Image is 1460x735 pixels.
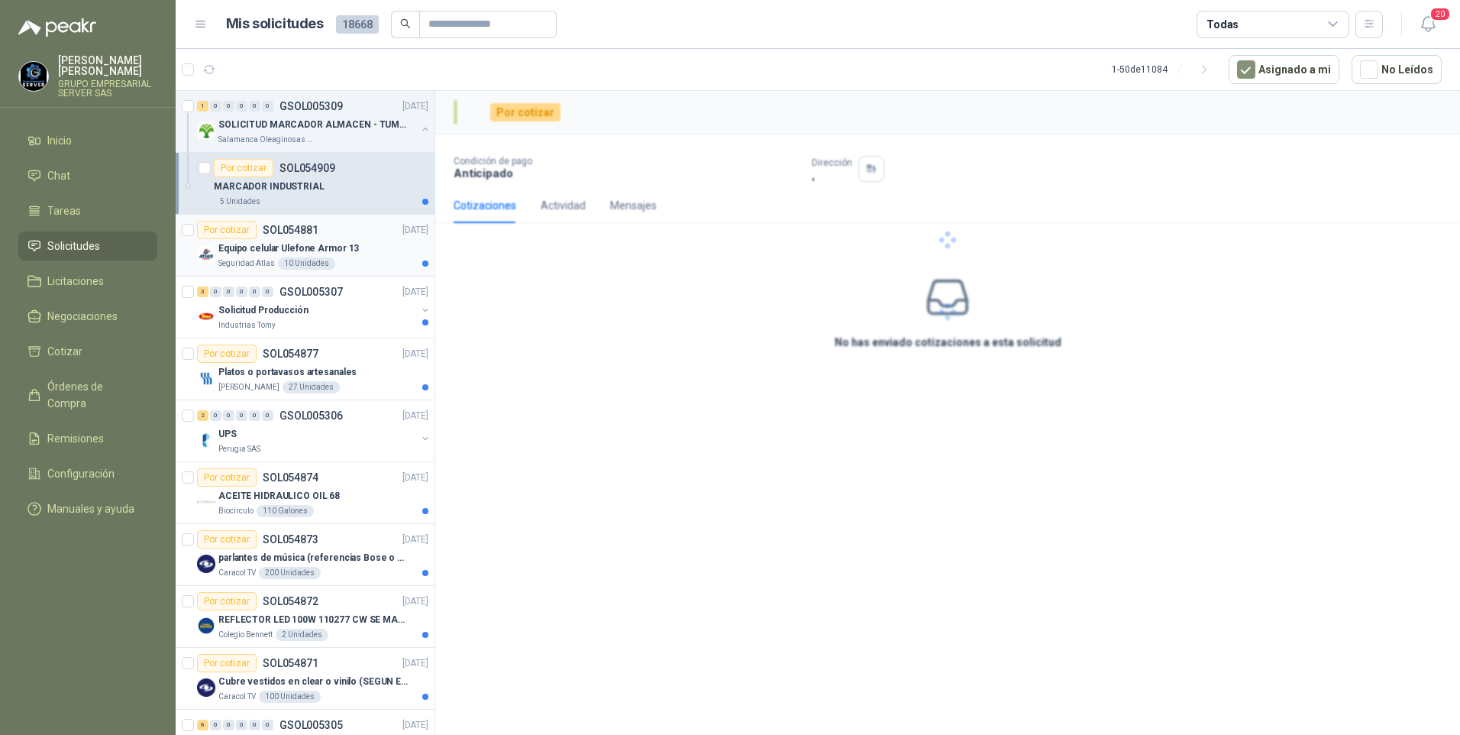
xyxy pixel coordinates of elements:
[47,308,118,325] span: Negociaciones
[197,617,215,635] img: Company Logo
[197,468,257,487] div: Por cotizar
[197,345,257,363] div: Por cotizar
[262,101,273,112] div: 0
[218,567,256,579] p: Caracol TV
[197,654,257,672] div: Por cotizar
[176,586,434,648] a: Por cotizarSOL054872[DATE] Company LogoREFLECTOR LED 100W 110277 CW SE MARCA: PILA BY PHILIPSCole...
[1414,11,1442,38] button: 20
[197,678,215,697] img: Company Logo
[1112,57,1216,82] div: 1 - 50 de 11084
[279,720,343,730] p: GSOL005305
[47,343,82,360] span: Cotizar
[249,720,260,730] div: 0
[249,410,260,421] div: 0
[218,319,276,332] p: Industrias Tomy
[226,13,324,35] h1: Mis solicitudes
[47,273,104,290] span: Licitaciones
[336,15,379,34] span: 18668
[197,287,208,297] div: 3
[236,720,247,730] div: 0
[210,720,221,730] div: 0
[262,410,273,421] div: 0
[218,241,359,256] p: Equipo celular Ulefone Armor 13
[18,459,157,488] a: Configuración
[176,153,434,215] a: Por cotizarSOL054909MARCADOR INDUSTRIAL5 Unidades
[197,221,257,239] div: Por cotizar
[218,551,409,565] p: parlantes de música (referencias Bose o Alexa) CON MARCACION 1 LOGO (Mas datos en el adjunto)
[218,257,275,270] p: Seguridad Atlas
[218,303,308,318] p: Solicitud Producción
[402,409,428,423] p: [DATE]
[259,567,321,579] div: 200 Unidades
[197,245,215,264] img: Company Logo
[402,347,428,361] p: [DATE]
[18,126,157,155] a: Inicio
[402,285,428,300] p: [DATE]
[249,101,260,112] div: 0
[218,427,237,442] p: UPS
[218,613,409,627] p: REFLECTOR LED 100W 110277 CW SE MARCA: PILA BY PHILIPS
[19,62,48,91] img: Company Logo
[214,180,325,194] p: MARCADOR INDUSTRIAL
[262,720,273,730] div: 0
[18,424,157,453] a: Remisiones
[1229,55,1339,84] button: Asignado a mi
[176,648,434,710] a: Por cotizarSOL054871[DATE] Company LogoCubre vestidos en clear o vinilo (SEGUN ESPECIFICACIONES D...
[223,720,234,730] div: 0
[279,287,343,297] p: GSOL005307
[263,472,318,483] p: SOL054874
[279,163,335,173] p: SOL054909
[276,629,328,641] div: 2 Unidades
[197,493,215,511] img: Company Logo
[197,555,215,573] img: Company Logo
[223,410,234,421] div: 0
[223,101,234,112] div: 0
[176,524,434,586] a: Por cotizarSOL054873[DATE] Company Logoparlantes de música (referencias Bose o Alexa) CON MARCACI...
[259,691,321,703] div: 100 Unidades
[263,534,318,545] p: SOL054873
[400,18,411,29] span: search
[197,97,431,146] a: 1 0 0 0 0 0 GSOL005309[DATE] Company LogoSOLICITUD MARCADOR ALMACEN - TUMACOSalamanca Oleaginosas...
[402,594,428,609] p: [DATE]
[218,134,315,146] p: Salamanca Oleaginosas SAS
[1352,55,1442,84] button: No Leídos
[279,101,343,112] p: GSOL005309
[18,267,157,296] a: Licitaciones
[18,161,157,190] a: Chat
[18,494,157,523] a: Manuales y ayuda
[218,381,279,393] p: [PERSON_NAME]
[197,431,215,449] img: Company Logo
[223,287,234,297] div: 0
[210,410,221,421] div: 0
[236,410,247,421] div: 0
[214,196,266,208] div: 5 Unidades
[278,257,335,270] div: 10 Unidades
[210,101,221,112] div: 0
[262,287,273,297] div: 0
[197,406,431,455] a: 2 0 0 0 0 0 GSOL005306[DATE] Company LogoUPSPerugia SAS
[18,302,157,331] a: Negociaciones
[218,489,340,503] p: ACEITE HIDRAULICO OIL 68
[218,691,256,703] p: Caracol TV
[402,99,428,114] p: [DATE]
[47,167,70,184] span: Chat
[218,443,260,455] p: Perugia SAS
[236,287,247,297] div: 0
[218,629,273,641] p: Colegio Bennett
[47,430,104,447] span: Remisiones
[218,118,409,132] p: SOLICITUD MARCADOR ALMACEN - TUMACO
[176,338,434,400] a: Por cotizarSOL054877[DATE] Company LogoPlatos o portavasos artesanales[PERSON_NAME]27 Unidades
[197,369,215,387] img: Company Logo
[283,381,340,393] div: 27 Unidades
[197,592,257,610] div: Por cotizar
[214,159,273,177] div: Por cotizar
[197,530,257,549] div: Por cotizar
[1206,16,1239,33] div: Todas
[47,132,72,149] span: Inicio
[176,462,434,524] a: Por cotizarSOL054874[DATE] Company LogoACEITE HIDRAULICO OIL 68Biocirculo110 Galones
[18,18,96,37] img: Logo peakr
[279,410,343,421] p: GSOL005306
[47,378,143,412] span: Órdenes de Compra
[263,658,318,669] p: SOL054871
[263,596,318,607] p: SOL054872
